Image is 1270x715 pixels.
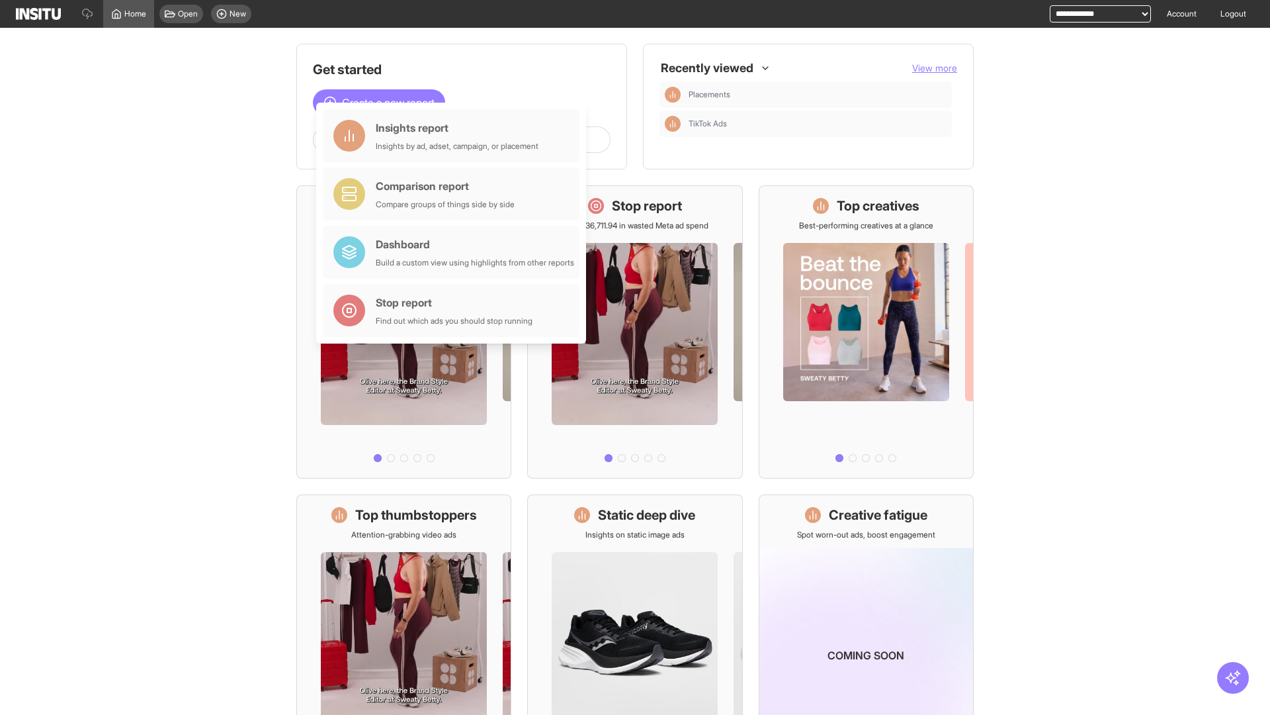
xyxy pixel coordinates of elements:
a: What's live nowSee all active ads instantly [296,185,511,479]
div: Dashboard [376,236,574,252]
img: Logo [16,8,61,20]
div: Comparison report [376,178,515,194]
div: Stop report [376,295,532,310]
h1: Stop report [612,197,682,215]
p: Save £36,711.94 in wasted Meta ad spend [562,220,708,231]
span: New [230,9,246,19]
div: Insights [665,87,681,103]
a: Top creativesBest-performing creatives at a glance [759,185,974,479]
h1: Get started [313,60,611,79]
span: Placements [689,89,947,100]
span: TikTok Ads [689,119,727,129]
button: View more [912,62,957,75]
div: Insights report [376,120,538,136]
span: Placements [689,89,730,100]
a: Stop reportSave £36,711.94 in wasted Meta ad spend [527,185,742,479]
p: Insights on static image ads [585,530,685,540]
div: Insights [665,116,681,132]
h1: Top thumbstoppers [355,506,477,524]
p: Attention-grabbing video ads [351,530,456,540]
span: Create a new report [342,95,435,111]
span: View more [912,62,957,73]
h1: Static deep dive [598,506,695,524]
p: Best-performing creatives at a glance [799,220,933,231]
div: Compare groups of things side by side [376,199,515,210]
span: TikTok Ads [689,119,947,129]
h1: Top creatives [837,197,919,215]
div: Build a custom view using highlights from other reports [376,258,574,268]
span: Home [124,9,146,19]
button: Create a new report [313,89,445,116]
div: Find out which ads you should stop running [376,316,532,326]
div: Insights by ad, adset, campaign, or placement [376,141,538,152]
span: Open [178,9,198,19]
